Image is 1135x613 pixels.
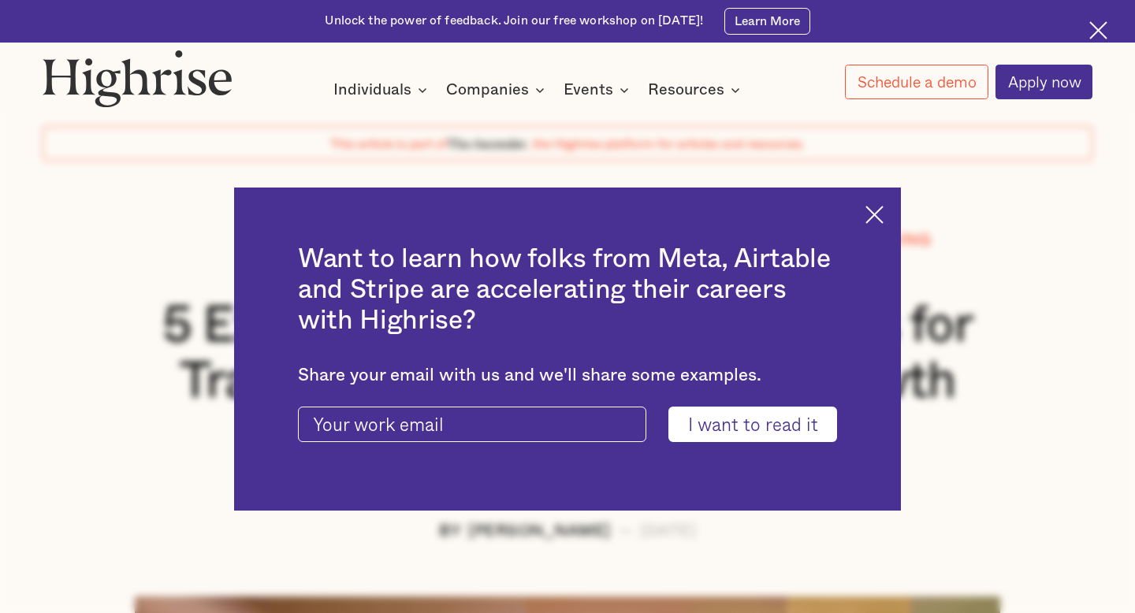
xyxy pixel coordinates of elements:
form: current-ascender-blog-article-modal-form [298,407,837,442]
a: Apply now [995,65,1092,99]
div: Events [564,80,634,99]
div: Share your email with us and we'll share some examples. [298,365,837,386]
div: Events [564,80,613,99]
a: Schedule a demo [845,65,988,99]
div: Companies [446,80,549,99]
div: Unlock the power of feedback. Join our free workshop on [DATE]! [325,13,703,29]
img: Cross icon [865,206,884,224]
div: Companies [446,80,529,99]
h2: Want to learn how folks from Meta, Airtable and Stripe are accelerating their careers with Highrise? [298,244,837,336]
img: Highrise logo [43,50,233,107]
input: Your work email [298,407,646,442]
input: I want to read it [668,407,837,442]
img: Cross icon [1089,21,1107,39]
div: Resources [648,80,745,99]
div: Individuals [333,80,411,99]
a: Learn More [724,8,809,35]
div: Individuals [333,80,432,99]
div: Resources [648,80,724,99]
